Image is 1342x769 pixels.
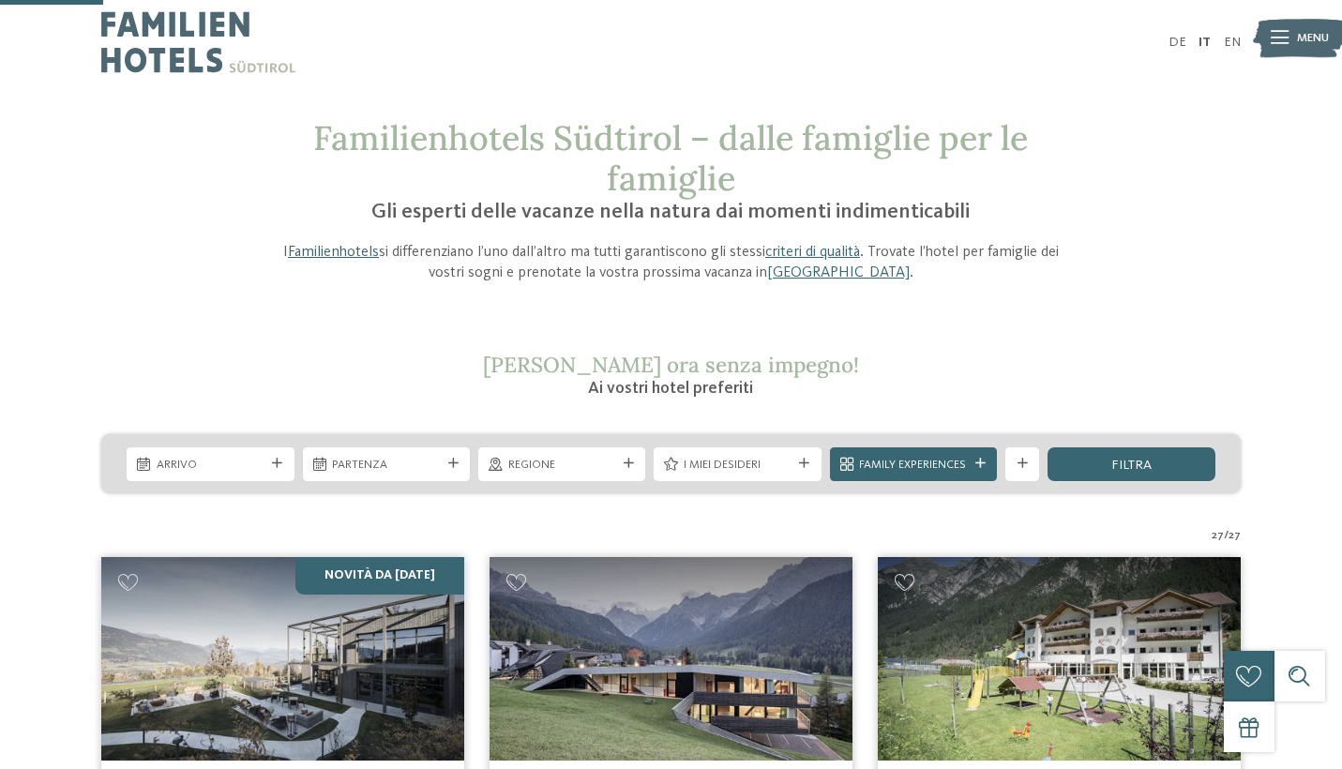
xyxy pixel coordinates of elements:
[1169,36,1186,49] a: DE
[878,557,1241,761] img: Kinderparadies Alpin ***ˢ
[332,457,440,474] span: Partenza
[1199,36,1211,49] a: IT
[1111,459,1152,472] span: filtra
[157,457,264,474] span: Arrivo
[1212,527,1224,544] span: 27
[1224,527,1229,544] span: /
[1224,36,1241,49] a: EN
[684,457,792,474] span: I miei desideri
[1297,30,1329,47] span: Menu
[508,457,616,474] span: Regione
[767,265,910,280] a: [GEOGRAPHIC_DATA]
[490,557,852,761] img: Family Resort Rainer ****ˢ
[588,380,753,397] span: Ai vostri hotel preferiti
[288,245,379,260] a: Familienhotels
[1229,527,1241,544] span: 27
[313,116,1028,200] span: Familienhotels Südtirol – dalle famiglie per le famiglie
[483,351,859,378] span: [PERSON_NAME] ora senza impegno!
[101,557,464,761] img: Cercate un hotel per famiglie? Qui troverete solo i migliori!
[765,245,860,260] a: criteri di qualità
[270,242,1073,284] p: I si differenziano l’uno dall’altro ma tutti garantiscono gli stessi . Trovate l’hotel per famigl...
[859,457,967,474] span: Family Experiences
[371,202,970,222] span: Gli esperti delle vacanze nella natura dai momenti indimenticabili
